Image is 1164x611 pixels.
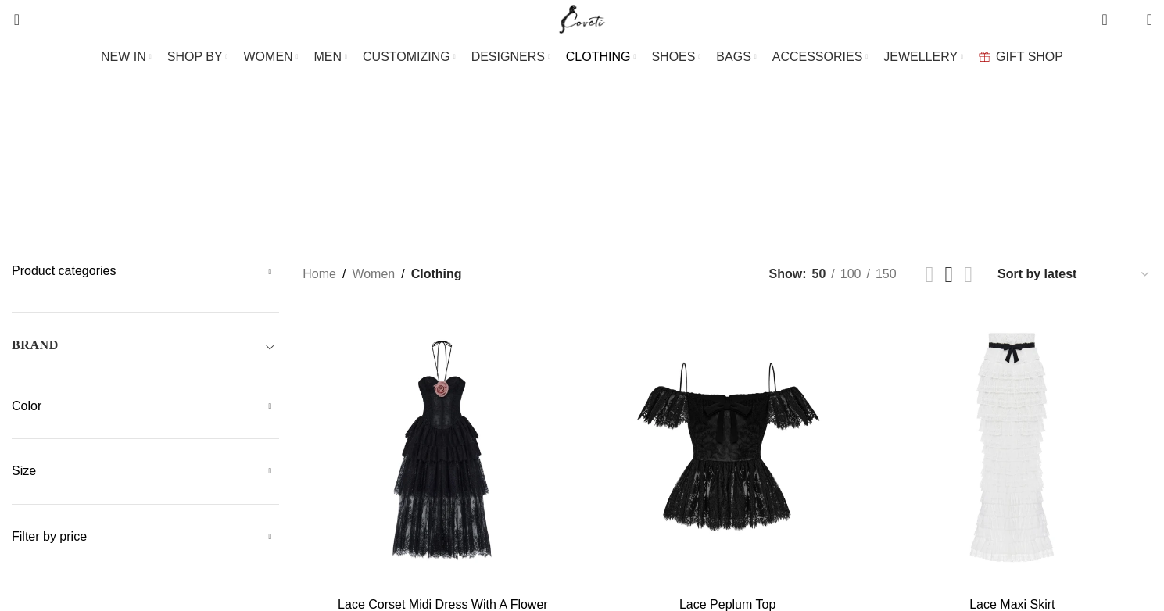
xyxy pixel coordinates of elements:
[20,151,94,166] span: Activewear
[12,263,279,280] h5: Product categories
[807,264,832,284] a: 50
[926,263,934,286] a: Grid view 2
[772,41,869,73] a: ACCESSORIES
[568,178,597,216] a: Tops
[870,264,902,284] a: 150
[969,598,1055,611] a: Lace Maxi Skirt
[314,41,347,73] a: MEN
[726,151,785,166] span: Knitwear
[1103,151,1143,166] span: Skirts
[1034,151,1080,166] span: Shorts
[430,139,481,177] a: Hoodies
[293,139,331,177] a: Coats
[657,139,703,177] a: kimono
[876,267,897,280] span: 150
[519,90,645,131] h1: Clothing
[679,598,775,611] a: Lace Peplum Top
[1034,139,1080,177] a: Shorts
[1103,8,1115,20] span: 0
[568,190,597,205] span: Tops
[293,151,331,166] span: Coats
[12,336,279,364] div: Toggle filter
[303,309,582,589] a: Lace Corset Midi Dress With A Flower
[772,49,863,64] span: ACCESSORIES
[167,41,228,73] a: SHOP BY
[835,264,867,284] a: 100
[118,139,191,177] a: Beachwear
[480,95,519,126] a: Go back
[657,151,703,166] span: kimono
[338,598,548,611] a: Lace Corset Midi Dress With A Flower
[651,49,695,64] span: SHOES
[244,41,299,73] a: WOMEN
[504,151,555,166] span: Jackets
[972,139,1011,177] a: Robes
[213,151,270,166] span: Bodysuit
[430,151,481,166] span: Hoodies
[566,41,636,73] a: CLOTHING
[769,264,807,284] span: Show
[354,139,407,177] a: Dresses
[303,264,461,284] nav: Breadcrumb
[471,41,550,73] a: DESIGNERS
[363,49,450,64] span: CUSTOMIZING
[996,263,1152,285] select: Shop order
[883,41,963,73] a: JEWELLERY
[101,41,152,73] a: NEW IN
[840,267,861,280] span: 100
[167,49,223,64] span: SHOP BY
[588,309,868,589] a: Lace Peplum Top
[1123,16,1134,27] span: 0
[1094,4,1115,35] a: 0
[726,139,785,177] a: Knitwear
[578,139,634,177] a: Jumpsuit
[964,263,972,286] a: Grid view 4
[872,309,1152,589] a: Lace Maxi Skirt
[101,49,146,64] span: NEW IN
[566,49,631,64] span: CLOTHING
[12,398,279,415] h5: Color
[213,139,270,177] a: Bodysuit
[979,41,1063,73] a: GIFT SHOP
[716,49,750,64] span: BAGS
[578,151,634,166] span: Jumpsuit
[808,151,889,166] span: Loungewear
[12,463,279,480] h5: Size
[352,264,395,284] a: Women
[363,41,456,73] a: CUSTOMIZING
[12,528,279,545] h5: Filter by price
[972,151,1011,166] span: Robes
[556,12,608,25] a: Site logo
[303,264,336,284] a: Home
[4,41,1160,73] div: Main navigation
[471,49,545,64] span: DESIGNERS
[314,49,342,64] span: MEN
[812,267,826,280] span: 50
[808,139,889,177] a: Loungewear
[118,151,191,166] span: Beachwear
[12,337,59,354] h5: BRAND
[716,41,756,73] a: BAGS
[912,139,948,177] a: Pants
[1119,4,1135,35] div: My Wishlist
[411,264,462,284] span: Clothing
[883,49,958,64] span: JEWELLERY
[912,151,948,166] span: Pants
[20,139,94,177] a: Activewear
[504,139,555,177] a: Jackets
[651,41,700,73] a: SHOES
[354,151,407,166] span: Dresses
[244,49,293,64] span: WOMEN
[4,4,20,35] a: Search
[996,49,1063,64] span: GIFT SHOP
[1103,139,1143,177] a: Skirts
[979,52,990,62] img: GiftBag
[945,263,954,286] a: Grid view 3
